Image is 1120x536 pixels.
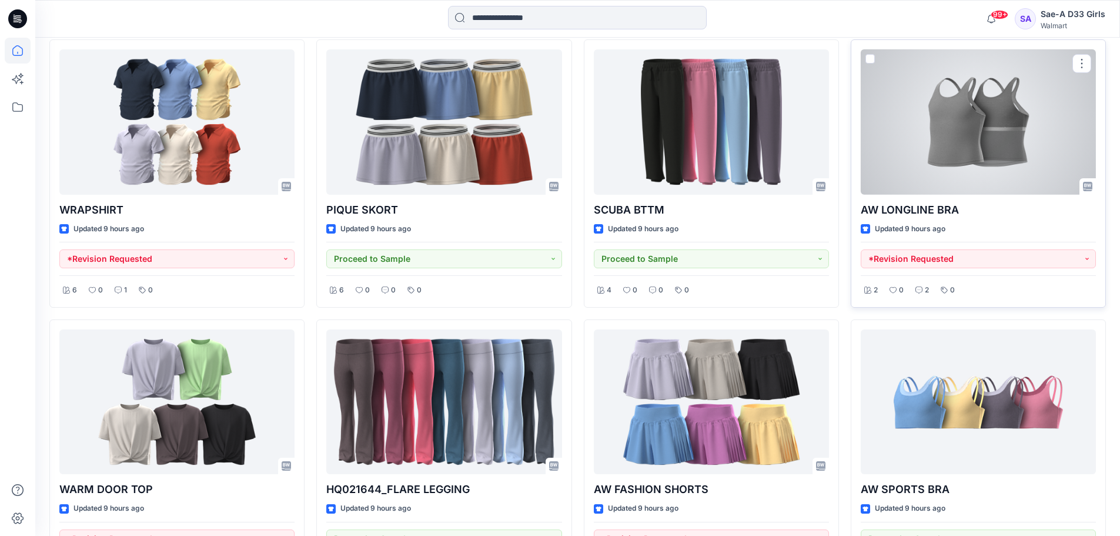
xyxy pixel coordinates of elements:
[861,202,1096,218] p: AW LONGLINE BRA
[861,49,1096,195] a: AW LONGLINE BRA
[608,223,678,235] p: Updated 9 hours ago
[391,284,396,297] p: 0
[124,284,127,297] p: 1
[59,481,295,498] p: WARM DOOR TOP
[73,502,144,515] p: Updated 9 hours ago
[326,49,561,195] a: PIQUE SKORT
[607,284,611,297] p: 4
[874,284,878,297] p: 2
[875,502,945,515] p: Updated 9 hours ago
[417,284,422,297] p: 0
[925,284,929,297] p: 2
[326,329,561,475] a: HQ021644_FLARE LEGGING
[326,202,561,218] p: PIQUE SKORT
[59,202,295,218] p: WRAPSHIRT
[608,502,678,515] p: Updated 9 hours ago
[98,284,103,297] p: 0
[73,223,144,235] p: Updated 9 hours ago
[594,49,829,195] a: SCUBA BTTM
[59,49,295,195] a: WRAPSHIRT
[1041,7,1105,21] div: Sae-A D33 Girls
[1015,8,1036,29] div: SA
[594,481,829,498] p: AW FASHION SHORTS
[991,10,1008,19] span: 99+
[861,329,1096,475] a: AW SPORTS BRA
[594,329,829,475] a: AW FASHION SHORTS
[861,481,1096,498] p: AW SPORTS BRA
[365,284,370,297] p: 0
[59,329,295,475] a: WARM DOOR TOP
[1041,21,1105,30] div: Walmart
[950,284,955,297] p: 0
[326,481,561,498] p: HQ021644_FLARE LEGGING
[875,223,945,235] p: Updated 9 hours ago
[684,284,689,297] p: 0
[899,284,904,297] p: 0
[594,202,829,218] p: SCUBA BTTM
[658,284,663,297] p: 0
[340,502,411,515] p: Updated 9 hours ago
[72,284,77,297] p: 6
[339,284,344,297] p: 6
[633,284,637,297] p: 0
[148,284,153,297] p: 0
[340,223,411,235] p: Updated 9 hours ago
